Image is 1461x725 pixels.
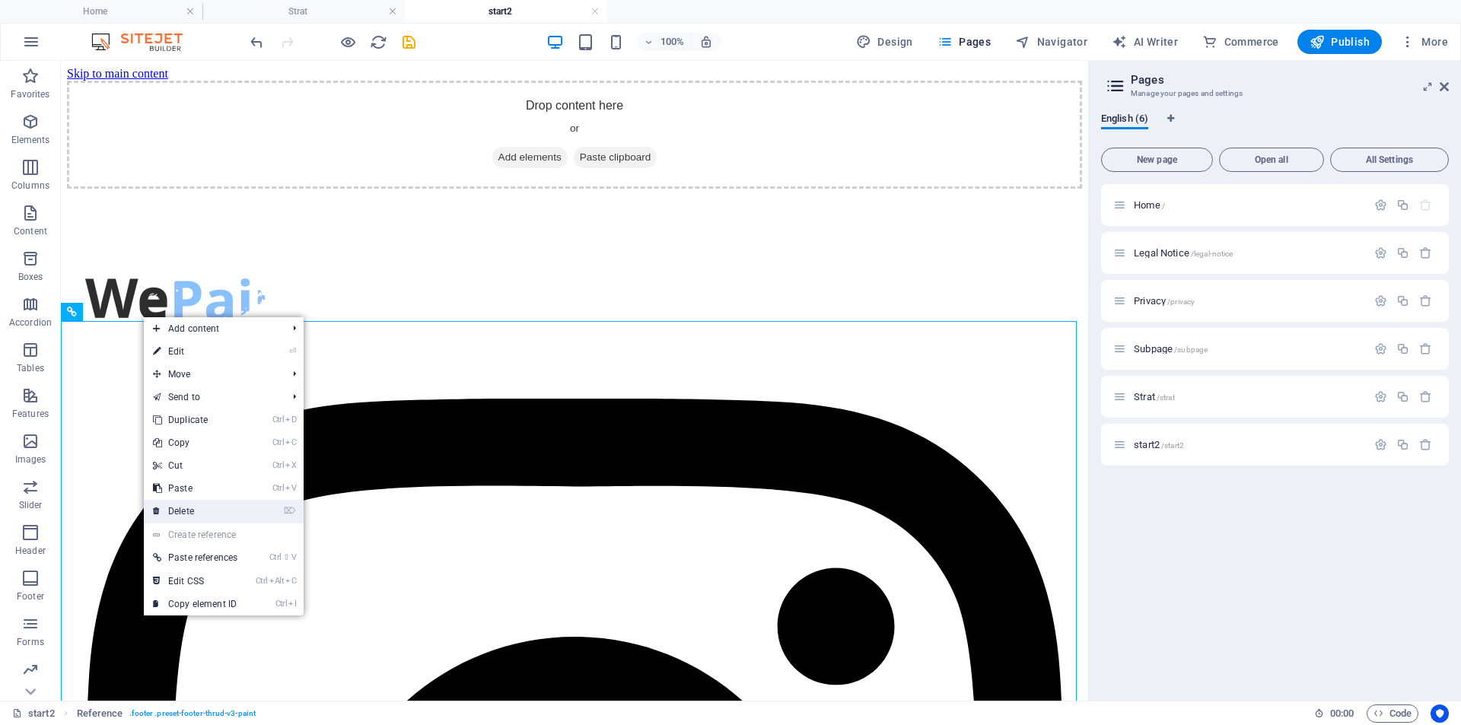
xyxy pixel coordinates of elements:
i: Alt [269,576,285,586]
div: Home/ [1129,200,1367,210]
p: Header [15,545,46,557]
button: Usercentrics [1431,704,1449,723]
a: CtrlVPaste [144,477,247,500]
i: Reload page [370,33,387,51]
span: : [1341,708,1343,719]
div: Subpage/subpage [1129,344,1367,354]
div: Settings [1374,294,1387,307]
i: ⇧ [283,552,290,562]
button: Click here to leave preview mode and continue editing [339,33,357,51]
a: ⌦Delete [144,500,247,523]
div: Design (Ctrl+Alt+Y) [850,30,919,54]
span: Click to open page [1134,247,1233,259]
span: Design [856,34,913,49]
span: / [1162,202,1165,210]
i: V [285,483,296,493]
button: AI Writer [1106,30,1184,54]
div: Remove [1419,294,1432,307]
span: Move [144,363,281,386]
button: Navigator [1009,30,1093,54]
i: Ctrl [272,437,285,447]
button: save [399,33,418,51]
span: English (6) [1101,110,1148,131]
p: Content [14,225,47,237]
i: ⌦ [284,506,296,516]
p: Columns [11,180,49,192]
div: Remove [1419,342,1432,355]
span: /subpage [1174,345,1208,354]
a: Skip to main content [6,6,107,19]
span: Click to open page [1134,295,1195,307]
i: V [291,552,296,562]
span: Click to select. Double-click to edit [77,704,123,723]
span: New page [1108,155,1206,164]
i: D [285,415,296,425]
span: /legal-notice [1191,250,1233,258]
h3: Manage your pages and settings [1131,87,1418,100]
i: I [288,599,296,609]
a: CtrlAltCEdit CSS [144,570,247,593]
a: Create reference [144,523,304,546]
a: Send to [144,386,281,409]
div: Strat/strat [1129,392,1367,402]
button: Pages [931,30,997,54]
span: . footer .preset-footer-thrud-v3-paint [129,704,256,723]
button: Commerce [1196,30,1285,54]
span: Add elements [431,86,507,107]
div: Settings [1374,390,1387,403]
button: Publish [1297,30,1382,54]
div: Settings [1374,438,1387,451]
div: Language Tabs [1101,113,1449,142]
h2: Pages [1131,73,1449,87]
i: C [285,437,296,447]
div: Remove [1419,390,1432,403]
a: Ctrl⇧VPaste references [144,546,247,569]
a: CtrlDDuplicate [144,409,247,431]
a: ⏎Edit [144,340,247,363]
i: Ctrl [272,483,285,493]
div: Duplicate [1396,390,1409,403]
div: start2/start2 [1129,440,1367,450]
h6: 100% [660,33,684,51]
button: All Settings [1330,148,1449,172]
span: Open all [1226,155,1317,164]
p: Tables [17,362,44,374]
i: On resize automatically adjust zoom level to fit chosen device. [699,35,713,49]
button: 100% [637,33,691,51]
button: undo [247,33,266,51]
i: Ctrl [272,460,285,470]
button: reload [369,33,387,51]
nav: breadcrumb [77,704,256,723]
div: Duplicate [1396,438,1409,451]
div: Settings [1374,199,1387,211]
p: Features [12,408,49,420]
span: /start2 [1161,441,1184,450]
i: Ctrl [256,576,268,586]
div: Privacy/privacy [1129,296,1367,306]
span: More [1400,34,1448,49]
span: Click to open page [1134,391,1175,402]
div: Duplicate [1396,199,1409,211]
a: Click to cancel selection. Double-click to open Pages [12,704,55,723]
div: Settings [1374,246,1387,259]
div: Duplicate [1396,342,1409,355]
i: Save (Ctrl+S) [400,33,418,51]
img: Editor Logo [88,33,202,51]
div: Duplicate [1396,246,1409,259]
button: Code [1367,704,1418,723]
p: Slider [19,499,43,511]
p: Elements [11,134,50,146]
a: CtrlXCut [144,454,247,477]
p: Footer [17,590,44,603]
span: Click to open page [1134,439,1184,450]
div: Drop content here [6,20,1021,128]
p: Forms [17,636,44,648]
span: All Settings [1337,155,1442,164]
p: Marketing [9,682,51,694]
span: Commerce [1202,34,1279,49]
p: Boxes [18,271,43,283]
span: 00 00 [1330,704,1354,723]
span: Code [1373,704,1412,723]
h6: Session time [1314,704,1354,723]
button: Open all [1219,148,1324,172]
